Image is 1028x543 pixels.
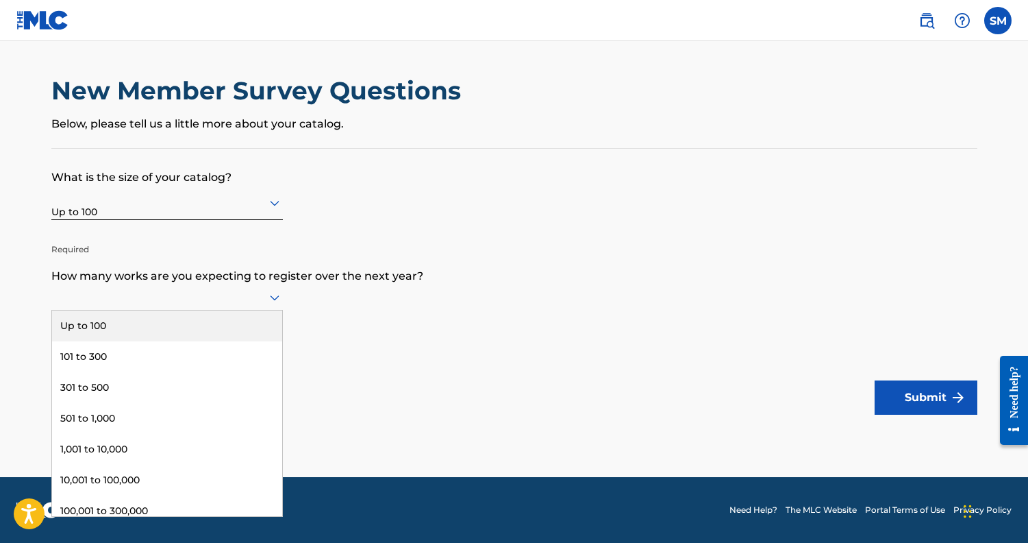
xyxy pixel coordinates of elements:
[52,372,282,403] div: 301 to 500
[51,186,283,219] div: Up to 100
[984,7,1012,34] div: User Menu
[51,248,977,285] p: How many works are you expecting to register over the next year?
[52,341,282,372] div: 101 to 300
[52,496,282,527] div: 100,001 to 300,000
[52,311,282,341] div: Up to 100
[950,389,966,406] img: f7272a7cc735f4ea7f67.svg
[953,504,1012,516] a: Privacy Policy
[918,12,935,29] img: search
[51,75,468,106] h2: New Member Survey Questions
[954,12,970,29] img: help
[729,504,777,516] a: Need Help?
[964,491,972,532] div: Drag
[865,504,945,516] a: Portal Terms of Use
[875,381,977,415] button: Submit
[990,343,1028,457] iframe: Resource Center
[960,477,1028,543] iframe: Chat Widget
[949,7,976,34] div: Help
[16,502,59,518] img: logo
[52,403,282,434] div: 501 to 1,000
[52,465,282,496] div: 10,001 to 100,000
[16,10,69,30] img: MLC Logo
[51,223,283,256] p: Required
[913,7,940,34] a: Public Search
[52,434,282,465] div: 1,001 to 10,000
[51,116,977,132] p: Below, please tell us a little more about your catalog.
[51,149,977,186] p: What is the size of your catalog?
[786,504,857,516] a: The MLC Website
